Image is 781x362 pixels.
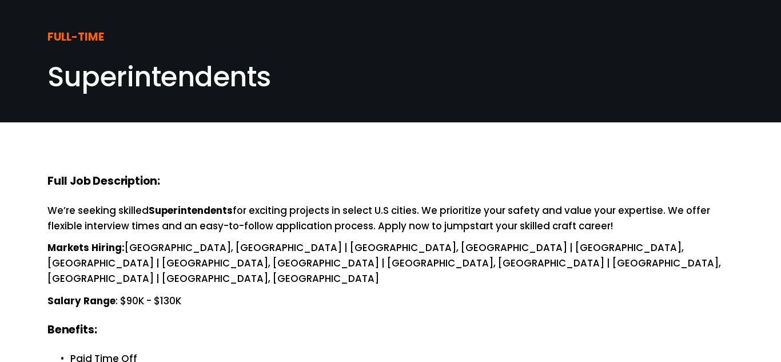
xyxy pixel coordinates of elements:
p: : $90K - $130K [47,293,734,309]
strong: Markets Hiring: [47,241,125,254]
strong: FULL-TIME [47,29,104,45]
p: [GEOGRAPHIC_DATA], [GEOGRAPHIC_DATA] | [GEOGRAPHIC_DATA], [GEOGRAPHIC_DATA] | [GEOGRAPHIC_DATA], ... [47,240,734,287]
strong: Benefits: [47,322,97,337]
strong: Salary Range [47,294,115,308]
strong: Full Job Description: [47,173,160,189]
strong: Superintendents [149,204,233,217]
p: We’re seeking skilled for exciting projects in select U.S cities. We prioritize your safety and v... [47,203,734,234]
span: Superintendents [47,58,271,96]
